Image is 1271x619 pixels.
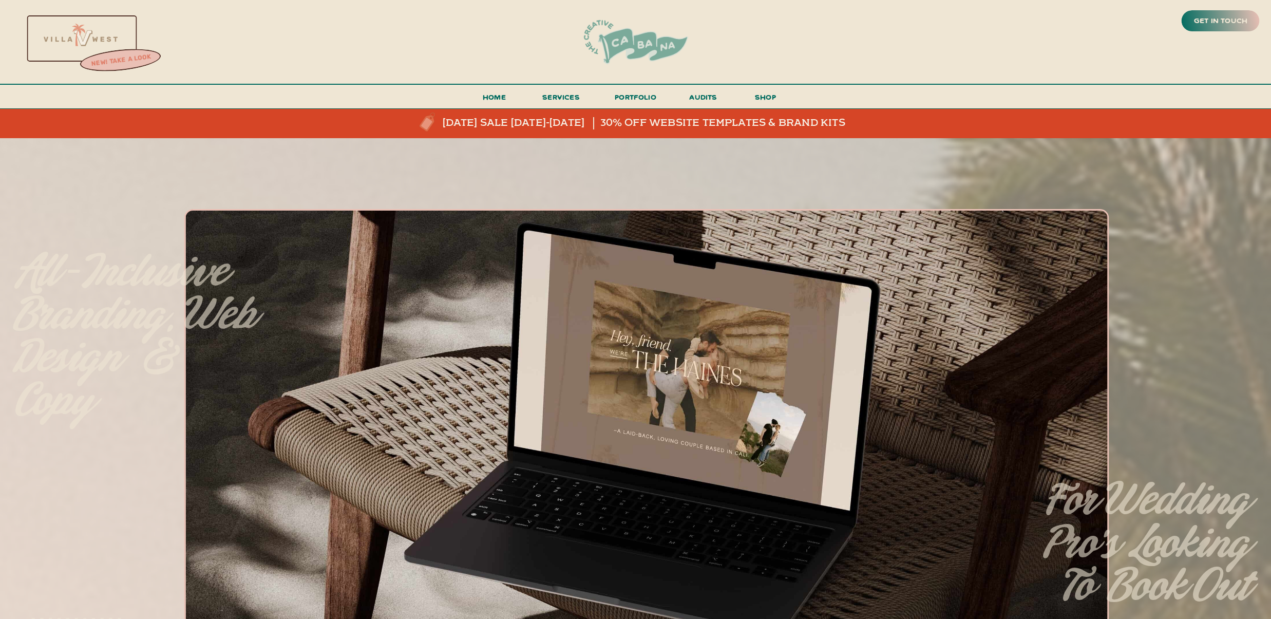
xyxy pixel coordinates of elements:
[443,117,618,129] a: [DATE] sale [DATE]-[DATE]
[14,251,260,397] p: All-inclusive branding, web design & copy
[600,117,855,129] a: 30% off website templates & brand kits
[540,90,583,109] a: services
[1192,14,1249,28] a: get in touch
[79,50,163,71] a: new! take a look
[974,480,1248,619] p: for Wedding pro's looking to Book Out
[688,90,719,108] a: audits
[542,92,580,102] span: services
[479,90,510,109] a: Home
[612,90,660,109] a: portfolio
[741,90,790,108] a: shop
